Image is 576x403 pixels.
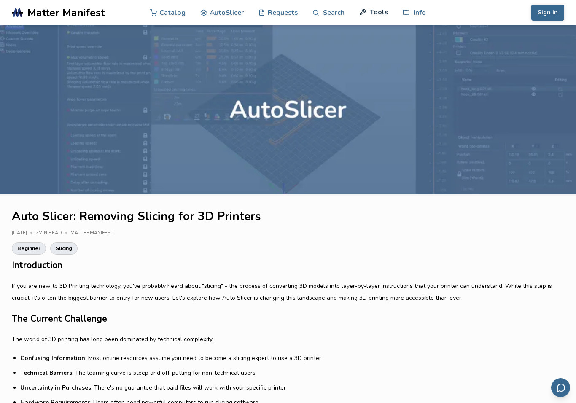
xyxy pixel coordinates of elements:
[35,231,70,236] div: 2 min read
[12,333,564,345] p: The world of 3D printing has long been dominated by technical complexity:
[50,242,78,254] a: Slicing
[12,259,564,272] h2: Introduction
[12,312,564,325] h2: The Current Challenge
[20,384,91,392] strong: Uncertainty in Purchases
[12,280,564,304] p: If you are new to 3D Printing technology, you've probably heard about "slicing" - the process of ...
[20,354,85,362] strong: Confusing Information
[531,5,564,21] button: Sign In
[12,210,564,223] h1: Auto Slicer: Removing Slicing for 3D Printers
[27,7,105,19] span: Matter Manifest
[20,369,72,377] strong: Technical Barriers
[12,242,46,254] a: Beginner
[70,231,119,236] div: MatterManifest
[20,383,564,392] li: : There's no guarantee that paid files will work with your specific printer
[551,378,570,397] button: Send feedback via email
[12,231,35,236] div: [DATE]
[20,368,564,377] li: : The learning curve is steep and off-putting for non-technical users
[20,354,564,363] li: : Most online resources assume you need to become a slicing expert to use a 3D printer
